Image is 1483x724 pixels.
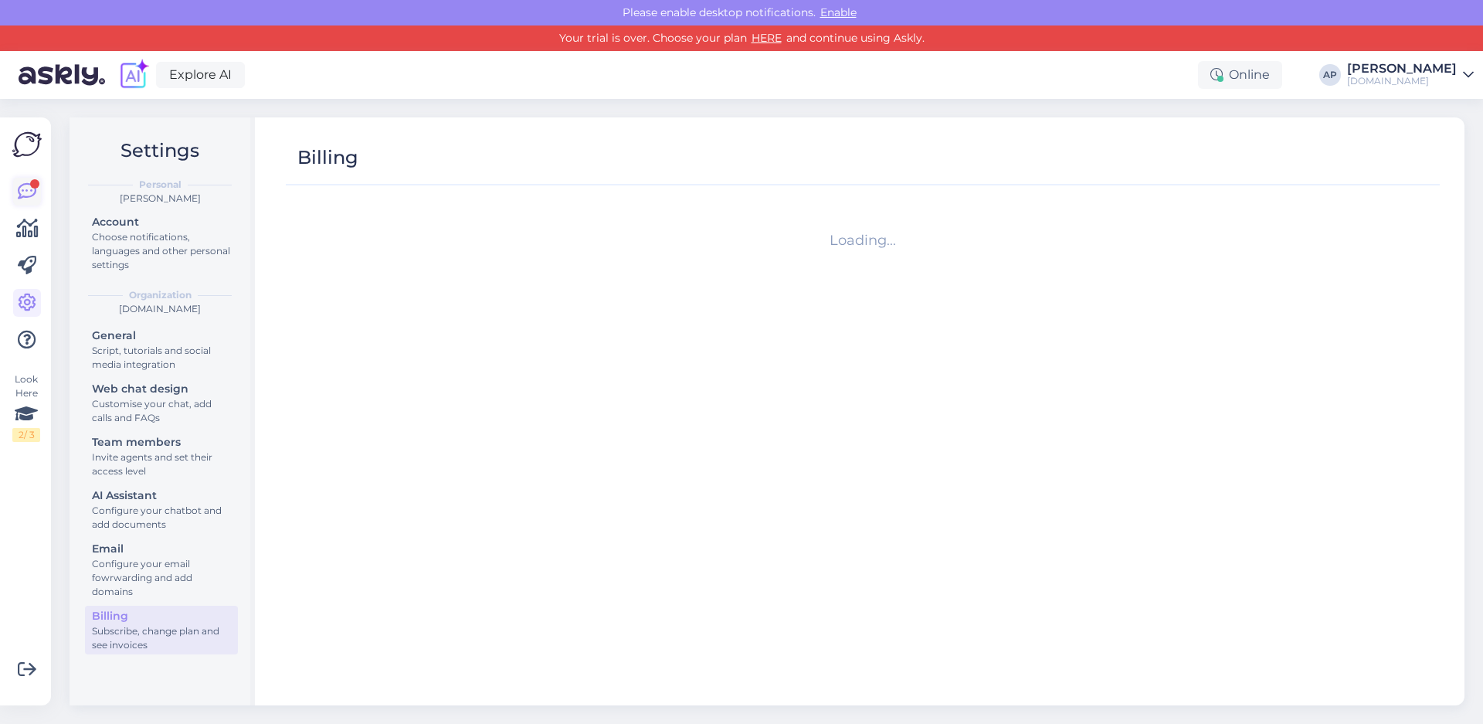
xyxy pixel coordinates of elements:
[816,5,861,19] span: Enable
[92,230,231,272] div: Choose notifications, languages and other personal settings
[92,608,231,624] div: Billing
[92,397,231,425] div: Customise your chat, add calls and FAQs
[85,539,238,601] a: EmailConfigure your email fowrwarding and add domains
[85,325,238,374] a: GeneralScript, tutorials and social media integration
[92,557,231,599] div: Configure your email fowrwarding and add domains
[156,62,245,88] a: Explore AI
[92,504,231,532] div: Configure your chatbot and add documents
[85,606,238,654] a: BillingSubscribe, change plan and see invoices
[1198,61,1282,89] div: Online
[92,488,231,504] div: AI Assistant
[85,212,238,274] a: AccountChoose notifications, languages and other personal settings
[12,428,40,442] div: 2 / 3
[747,31,786,45] a: HERE
[92,450,231,478] div: Invite agents and set their access level
[12,130,42,159] img: Askly Logo
[12,372,40,442] div: Look Here
[85,432,238,481] a: Team membersInvite agents and set their access level
[92,344,231,372] div: Script, tutorials and social media integration
[139,178,182,192] b: Personal
[1347,63,1457,75] div: [PERSON_NAME]
[85,485,238,534] a: AI AssistantConfigure your chatbot and add documents
[82,192,238,206] div: [PERSON_NAME]
[292,230,1434,251] div: Loading...
[92,541,231,557] div: Email
[1347,75,1457,87] div: [DOMAIN_NAME]
[92,624,231,652] div: Subscribe, change plan and see invoices
[92,381,231,397] div: Web chat design
[92,434,231,450] div: Team members
[1347,63,1474,87] a: [PERSON_NAME][DOMAIN_NAME]
[92,328,231,344] div: General
[85,379,238,427] a: Web chat designCustomise your chat, add calls and FAQs
[297,143,358,172] div: Billing
[92,214,231,230] div: Account
[1319,64,1341,86] div: AP
[82,302,238,316] div: [DOMAIN_NAME]
[82,136,238,165] h2: Settings
[129,288,192,302] b: Organization
[117,59,150,91] img: explore-ai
